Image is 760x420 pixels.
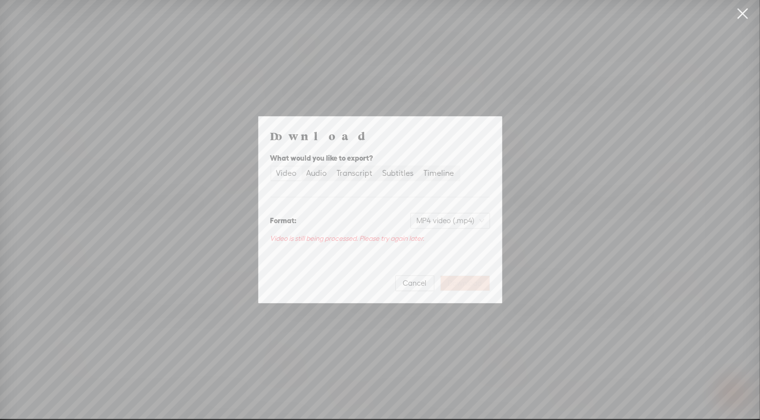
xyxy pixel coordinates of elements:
div: Timeline [424,167,454,180]
div: Video [276,167,297,180]
div: Subtitles [383,167,414,180]
div: What would you like to export? [270,152,490,164]
button: Cancel [395,275,434,291]
span: Video is still being processed. Please try again later. [270,234,425,242]
div: Format: [270,215,297,227]
span: Cancel [403,278,427,288]
span: MP4 video (.mp4) [416,213,484,228]
h4: Download [270,128,490,143]
div: Audio [307,167,327,180]
div: segmented control [270,166,460,181]
div: Transcript [337,167,373,180]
